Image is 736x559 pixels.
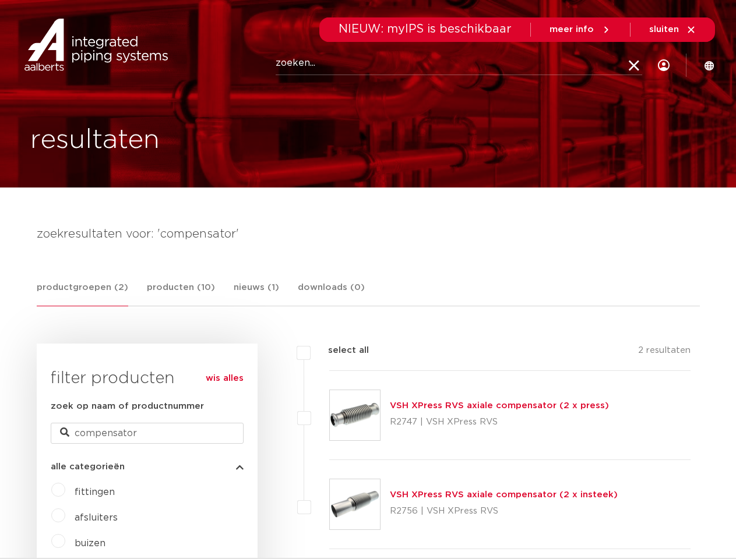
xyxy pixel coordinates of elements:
a: productgroepen (2) [37,281,128,306]
span: sluiten [649,25,679,34]
a: afsluiters [75,513,118,522]
a: VSH XPress RVS axiale compensator (2 x press) [390,401,609,410]
p: 2 resultaten [638,344,691,362]
p: R2756 | VSH XPress RVS [390,502,618,521]
label: zoek op naam of productnummer [51,399,204,413]
input: zoeken... [276,52,642,75]
a: VSH XPress RVS axiale compensator (2 x insteek) [390,490,618,499]
a: producten (10) [147,281,215,306]
a: wis alles [206,372,244,385]
a: downloads (0) [298,281,365,306]
a: fittingen [75,487,115,497]
a: buizen [75,539,105,548]
img: Thumbnail for VSH XPress RVS axiale compensator (2 x press) [330,390,380,440]
a: nieuws (1) [234,281,279,306]
h3: filter producten [51,367,244,390]
button: alle categorieën [51,462,244,471]
label: select all [311,344,369,358]
p: R2747 | VSH XPress RVS [390,413,609,431]
a: meer info [550,24,611,35]
input: zoeken [51,423,244,444]
img: Thumbnail for VSH XPress RVS axiale compensator (2 x insteek) [330,479,380,529]
span: meer info [550,25,594,34]
h4: zoekresultaten voor: 'compensator' [37,225,700,243]
h1: resultaten [30,122,160,159]
span: NIEUW: myIPS is beschikbaar [339,23,512,35]
span: alle categorieën [51,462,125,471]
a: sluiten [649,24,696,35]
